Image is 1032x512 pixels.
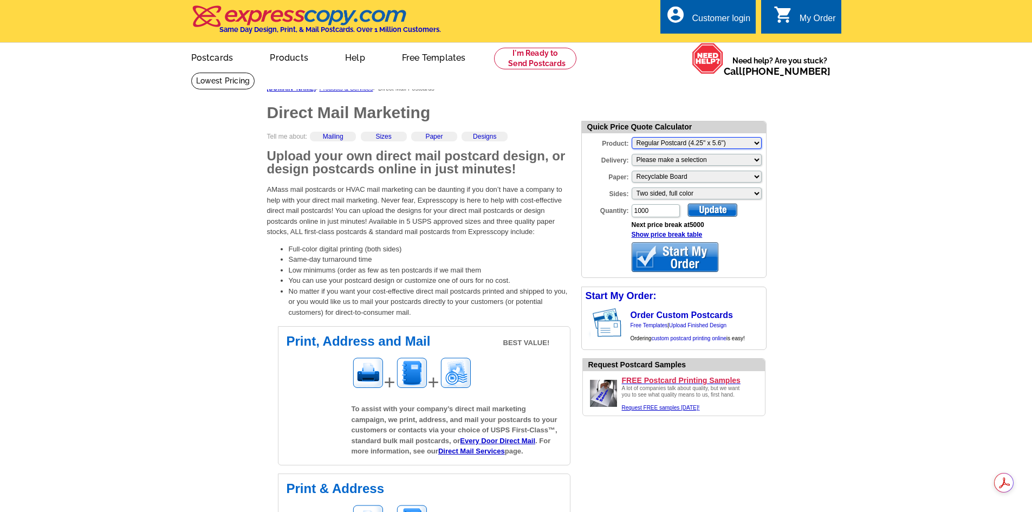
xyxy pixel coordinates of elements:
[460,437,535,445] a: Every Door Direct Mail
[587,377,620,410] img: Upload a design ready to be printed
[631,310,733,320] a: Order Custom Postcards
[692,14,750,29] div: Customer login
[669,322,726,328] a: Upload Finished Design
[503,338,550,348] span: BEST VALUE!
[287,482,562,495] h2: Print & Address
[289,265,570,276] li: Low minimums (order as few as ten postcards if we mail them
[473,133,496,140] a: Designs
[724,55,836,77] span: Need help? Are you stuck?
[582,203,631,216] label: Quantity:
[174,44,251,69] a: Postcards
[191,13,441,34] a: Same Day Design, Print, & Mail Postcards. Over 1 Million Customers.
[289,254,570,265] li: Same-day turnaround time
[690,221,704,229] a: 5000
[287,335,562,348] h2: Print, Address and Mail
[774,5,793,24] i: shopping_cart
[375,133,391,140] a: Sizes
[666,12,750,25] a: account_circle Customer login
[651,335,726,341] a: custom postcard printing online
[632,220,766,239] div: Next price break at
[582,170,631,182] label: Paper:
[800,14,836,29] div: My Order
[692,43,724,74] img: help
[395,357,428,389] img: Addressing image for postcards
[622,385,747,411] div: A lot of companies talk about quality, but we want you to see what quality means to us, first hand.
[267,105,570,121] h1: Direct Mail Marketing
[582,287,766,305] div: Start My Order:
[352,357,562,397] div: + +
[267,132,570,150] div: Tell me about:
[582,305,590,341] img: background image for postcard
[631,322,668,328] a: Free Templates
[267,150,570,176] h2: Upload your own direct mail postcard design, or design postcards online in just minutes!
[582,186,631,199] label: Sides:
[385,44,483,69] a: Free Templates
[252,44,326,69] a: Products
[328,44,382,69] a: Help
[582,153,631,165] label: Delivery:
[588,359,765,371] div: Request Postcard Samples
[631,322,745,341] span: | Ordering is easy!
[742,66,830,77] a: [PHONE_NUMBER]
[439,357,472,389] img: Mailing image for postcards
[352,405,557,455] span: To assist with your company’s direct mail marketing campaign, we print, address, and mail your po...
[289,244,570,255] li: Full-color digital printing (both sides)
[582,136,631,148] label: Product:
[438,447,505,455] a: Direct Mail Services
[323,133,343,140] a: Mailing
[622,405,700,411] a: Request FREE samples [DATE]!
[815,260,1032,512] iframe: LiveChat chat widget
[666,5,685,24] i: account_circle
[219,25,441,34] h4: Same Day Design, Print, & Mail Postcards. Over 1 Million Customers.
[724,66,830,77] span: Call
[622,375,761,385] a: FREE Postcard Printing Samples
[632,231,703,238] a: Show price break table
[582,121,766,133] div: Quick Price Quote Calculator
[425,133,443,140] a: Paper
[352,357,384,389] img: Printing image for postcards
[590,305,629,341] img: post card showing stamp and address area
[289,286,570,318] li: No matter if you want your cost-effective direct mail postcards printed and shipped to you, or yo...
[289,275,570,286] li: You can use your postcard design or customize one of ours for no cost.
[774,12,836,25] a: shopping_cart My Order
[267,184,570,237] p: AMass mail postcards or HVAC mail marketing can be daunting if you don’t have a company to help w...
